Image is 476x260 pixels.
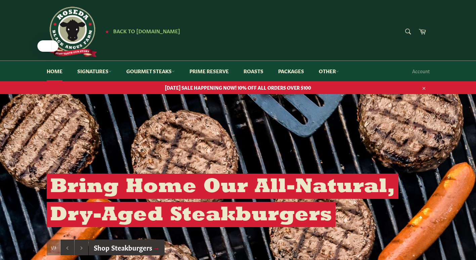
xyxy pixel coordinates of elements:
[47,174,398,227] h2: Bring Home Our All-Natural, Dry-Aged Steakburgers
[409,61,433,81] a: Account
[105,29,109,34] span: ★
[312,61,346,81] a: Other
[120,61,181,81] a: Gourmet Steaks
[51,245,56,250] span: 1/3
[102,29,180,34] a: ★ Back to [DOMAIN_NAME]
[75,240,88,256] button: Next slide
[47,7,97,57] img: Roseda Beef
[271,61,311,81] a: Packages
[40,84,436,91] span: [DATE] SALE HAPPENING NOW! 10% OFF ALL ORDERS OVER $100
[183,61,235,81] a: Prime Reserve
[60,240,74,256] button: Previous slide
[71,61,118,81] a: Signatures
[47,240,60,256] div: Slide 1, current
[40,61,69,81] a: Home
[113,27,180,34] span: Back to [DOMAIN_NAME]
[153,243,160,252] span: →
[89,240,165,256] a: Shop Steakburgers
[237,61,270,81] a: Roasts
